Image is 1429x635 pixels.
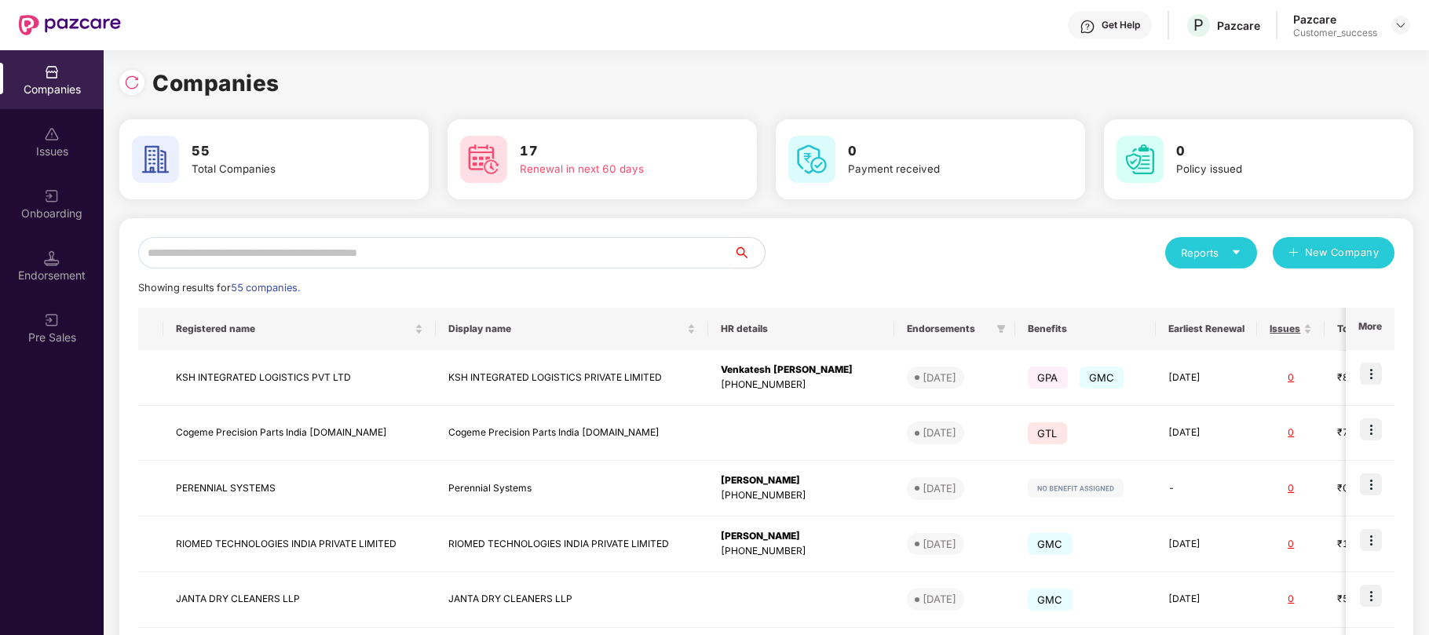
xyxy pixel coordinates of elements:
div: Pazcare [1293,12,1377,27]
div: Venkatesh [PERSON_NAME] [721,363,882,378]
img: svg+xml;base64,PHN2ZyB4bWxucz0iaHR0cDovL3d3dy53My5vcmcvMjAwMC9zdmciIHdpZHRoPSI2MCIgaGVpZ2h0PSI2MC... [132,136,179,183]
th: Benefits [1015,308,1156,350]
img: svg+xml;base64,PHN2ZyB3aWR0aD0iMTQuNSIgaGVpZ2h0PSIxNC41IiB2aWV3Qm94PSIwIDAgMTYgMTYiIGZpbGw9Im5vbm... [44,250,60,266]
div: Payment received [848,161,1033,177]
div: ₹0 [1337,481,1416,496]
span: GMC [1028,589,1073,611]
span: search [733,246,765,259]
td: - [1156,461,1257,516]
img: svg+xml;base64,PHN2ZyBpZD0iRHJvcGRvd24tMzJ4MzIiIHhtbG5zPSJodHRwOi8vd3d3LnczLm9yZy8yMDAwL3N2ZyIgd2... [1394,19,1407,31]
img: svg+xml;base64,PHN2ZyB4bWxucz0iaHR0cDovL3d3dy53My5vcmcvMjAwMC9zdmciIHdpZHRoPSI2MCIgaGVpZ2h0PSI2MC... [788,136,835,183]
th: HR details [708,308,894,350]
div: [PERSON_NAME] [721,529,882,544]
button: search [733,237,766,268]
div: 0 [1270,425,1312,440]
div: [PHONE_NUMBER] [721,544,882,559]
span: Total Premium [1337,323,1404,335]
h3: 0 [1176,141,1361,162]
td: RIOMED TECHNOLOGIES INDIA PRIVATE LIMITED [163,516,436,572]
span: plus [1288,247,1299,260]
td: JANTA DRY CLEANERS LLP [436,572,708,628]
td: JANTA DRY CLEANERS LLP [163,572,436,628]
td: [DATE] [1156,516,1257,572]
td: [DATE] [1156,406,1257,462]
div: [PHONE_NUMBER] [721,378,882,392]
th: More [1346,308,1394,350]
span: caret-down [1231,247,1241,257]
span: Endorsements [907,323,990,335]
span: Issues [1270,323,1300,335]
h1: Companies [152,66,280,100]
div: Total Companies [192,161,377,177]
img: svg+xml;base64,PHN2ZyBpZD0iSXNzdWVzX2Rpc2FibGVkIiB4bWxucz0iaHR0cDovL3d3dy53My5vcmcvMjAwMC9zdmciIH... [44,126,60,142]
td: RIOMED TECHNOLOGIES INDIA PRIVATE LIMITED [436,516,708,572]
div: [DATE] [923,536,956,552]
div: [PERSON_NAME] [721,473,882,488]
div: ₹12,19,437.96 [1337,537,1416,552]
div: [DATE] [923,370,956,385]
div: [DATE] [923,480,956,496]
td: Cogeme Precision Parts India [DOMAIN_NAME] [163,406,436,462]
img: icon [1360,473,1382,495]
span: GMC [1080,367,1124,389]
div: Customer_success [1293,27,1377,39]
div: [DATE] [923,425,956,440]
span: Showing results for [138,282,300,294]
span: Registered name [176,323,411,335]
td: PERENNIAL SYSTEMS [163,461,436,516]
span: filter [993,319,1009,338]
img: icon [1360,363,1382,385]
h3: 55 [192,141,377,162]
th: Issues [1257,308,1325,350]
span: GPA [1028,367,1068,389]
img: svg+xml;base64,PHN2ZyBpZD0iSGVscC0zMngzMiIgeG1sbnM9Imh0dHA6Ly93d3cudzMub3JnLzIwMDAvc3ZnIiB3aWR0aD... [1080,19,1095,35]
div: 0 [1270,592,1312,607]
img: svg+xml;base64,PHN2ZyB4bWxucz0iaHR0cDovL3d3dy53My5vcmcvMjAwMC9zdmciIHdpZHRoPSIxMjIiIGhlaWdodD0iMj... [1028,479,1124,498]
th: Total Premium [1325,308,1428,350]
div: ₹58,965.78 [1337,592,1416,607]
span: filter [996,324,1006,334]
h3: 17 [520,141,705,162]
span: New Company [1305,245,1380,261]
span: GTL [1028,422,1067,444]
img: svg+xml;base64,PHN2ZyB4bWxucz0iaHR0cDovL3d3dy53My5vcmcvMjAwMC9zdmciIHdpZHRoPSI2MCIgaGVpZ2h0PSI2MC... [1117,136,1164,183]
div: Renewal in next 60 days [520,161,705,177]
img: icon [1360,529,1382,551]
div: Reports [1181,245,1241,261]
h3: 0 [848,141,1033,162]
img: icon [1360,418,1382,440]
th: Registered name [163,308,436,350]
td: [DATE] [1156,350,1257,406]
img: icon [1360,585,1382,607]
div: [DATE] [923,591,956,607]
span: 55 companies. [231,282,300,294]
span: Display name [448,323,684,335]
div: Policy issued [1176,161,1361,177]
div: Pazcare [1217,18,1260,33]
img: svg+xml;base64,PHN2ZyB3aWR0aD0iMjAiIGhlaWdodD0iMjAiIHZpZXdCb3g9IjAgMCAyMCAyMCIgZmlsbD0ibm9uZSIgeG... [44,312,60,328]
div: ₹8,88,229.66 [1337,370,1416,385]
div: 0 [1270,481,1312,496]
img: svg+xml;base64,PHN2ZyB3aWR0aD0iMjAiIGhlaWdodD0iMjAiIHZpZXdCb3g9IjAgMCAyMCAyMCIgZmlsbD0ibm9uZSIgeG... [44,188,60,204]
td: Perennial Systems [436,461,708,516]
div: 0 [1270,370,1312,385]
div: [PHONE_NUMBER] [721,488,882,503]
th: Earliest Renewal [1156,308,1257,350]
img: svg+xml;base64,PHN2ZyB4bWxucz0iaHR0cDovL3d3dy53My5vcmcvMjAwMC9zdmciIHdpZHRoPSI2MCIgaGVpZ2h0PSI2MC... [460,136,507,183]
img: New Pazcare Logo [19,15,121,35]
button: plusNew Company [1273,237,1394,268]
div: Get Help [1102,19,1140,31]
span: P [1193,16,1204,35]
td: KSH INTEGRATED LOGISTICS PVT LTD [163,350,436,406]
img: svg+xml;base64,PHN2ZyBpZD0iQ29tcGFuaWVzIiB4bWxucz0iaHR0cDovL3d3dy53My5vcmcvMjAwMC9zdmciIHdpZHRoPS... [44,64,60,80]
td: KSH INTEGRATED LOGISTICS PRIVATE LIMITED [436,350,708,406]
img: svg+xml;base64,PHN2ZyBpZD0iUmVsb2FkLTMyeDMyIiB4bWxucz0iaHR0cDovL3d3dy53My5vcmcvMjAwMC9zdmciIHdpZH... [124,75,140,90]
div: ₹7,08,000 [1337,425,1416,440]
span: GMC [1028,533,1073,555]
td: [DATE] [1156,572,1257,628]
td: Cogeme Precision Parts India [DOMAIN_NAME] [436,406,708,462]
div: 0 [1270,537,1312,552]
th: Display name [436,308,708,350]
